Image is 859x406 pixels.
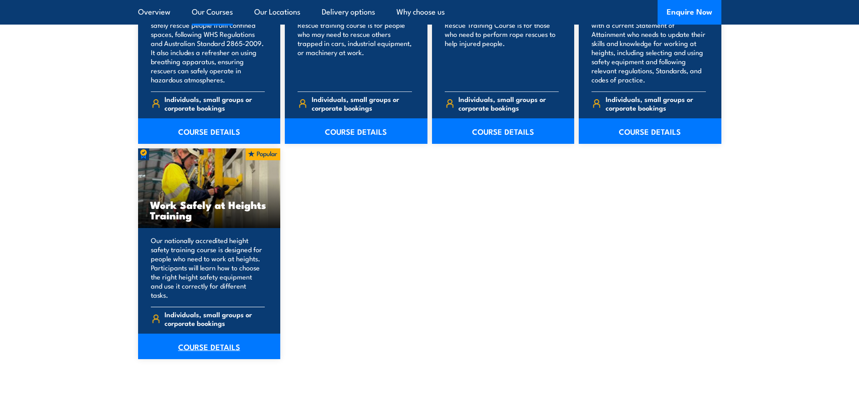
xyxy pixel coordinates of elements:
span: Individuals, small groups or corporate bookings [312,95,412,112]
a: COURSE DETAILS [432,118,575,144]
p: Our nationally accredited Road Crash Rescue training course is for people who may need to rescue ... [298,11,412,84]
p: Our nationally accredited height safety training course is designed for people who need to work a... [151,236,265,299]
span: Individuals, small groups or corporate bookings [165,95,265,112]
span: Individuals, small groups or corporate bookings [606,95,706,112]
p: This refresher course is for anyone with a current Statement of Attainment who needs to update th... [592,11,706,84]
span: Individuals, small groups or corporate bookings [165,310,265,327]
span: Individuals, small groups or corporate bookings [458,95,559,112]
p: Our nationally accredited Vertical Rescue Training Course is for those who need to perform rope r... [445,11,559,84]
a: COURSE DETAILS [579,118,721,144]
a: COURSE DETAILS [285,118,427,144]
a: COURSE DETAILS [138,118,281,144]
p: This course teaches your team how to safely rescue people from confined spaces, following WHS Reg... [151,11,265,84]
h3: Work Safely at Heights Training [150,199,269,220]
a: COURSE DETAILS [138,334,281,359]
